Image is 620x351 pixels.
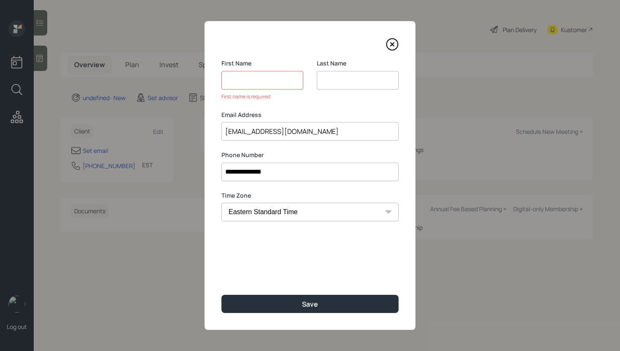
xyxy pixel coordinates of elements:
button: Save [221,295,399,313]
label: Email Address [221,111,399,119]
div: Save [302,299,318,309]
label: Time Zone [221,191,399,200]
div: First name is required [221,93,303,101]
label: Last Name [317,59,399,68]
label: First Name [221,59,303,68]
label: Phone Number [221,151,399,159]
